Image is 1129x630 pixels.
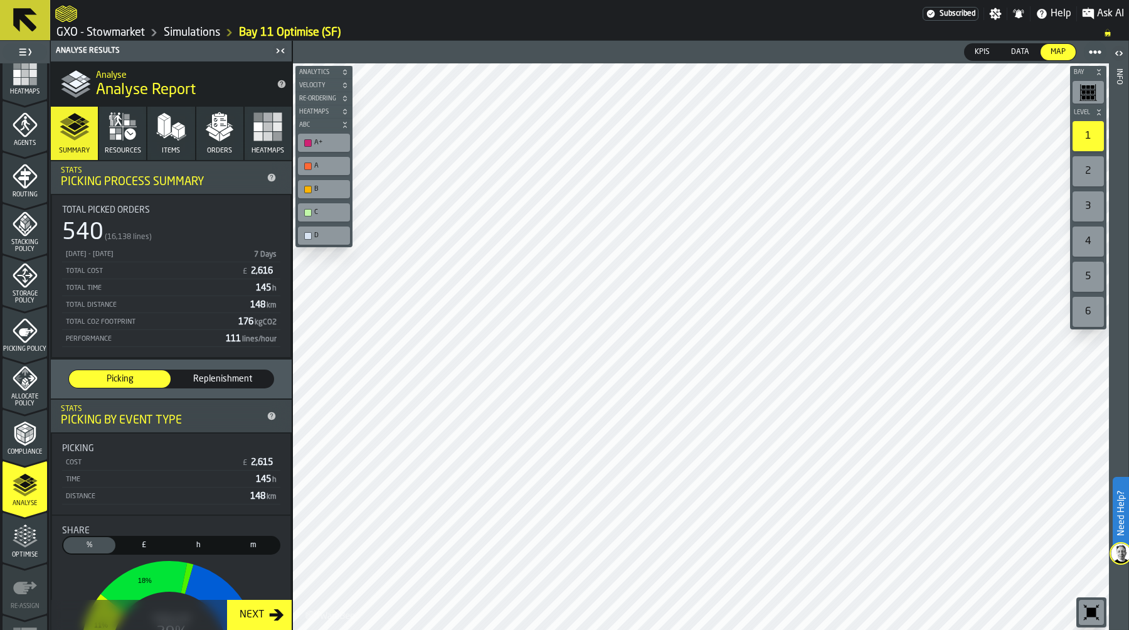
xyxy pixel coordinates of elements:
[256,284,278,292] span: 145
[295,131,352,154] div: button-toolbar-undefined
[256,475,278,484] span: 145
[267,493,277,501] span: km
[297,122,339,129] span: ABC
[1070,224,1106,259] div: button-toolbar-undefined
[164,26,220,40] a: link-to-/wh/i/1f322264-80fa-4175-88bb-566e6213dfa5
[3,409,47,459] li: menu Compliance
[297,82,339,89] span: Velocity
[295,79,352,92] button: button-
[1070,259,1106,294] div: button-toolbar-undefined
[314,139,346,147] div: A+
[1070,294,1106,329] div: button-toolbar-undefined
[1001,44,1039,60] div: thumb
[59,147,90,155] span: Summary
[255,319,277,326] span: kgCO2
[272,285,277,292] span: h
[65,284,251,292] div: Total Time
[1070,119,1106,154] div: button-toolbar-undefined
[1073,262,1104,292] div: 5
[295,178,352,201] div: button-toolbar-undefined
[51,61,292,107] div: title-Analyse Report
[177,373,268,385] span: Replenishment
[314,162,346,170] div: A
[175,540,222,551] span: h
[62,536,117,555] label: button-switch-multi-Share
[74,373,166,385] span: Picking
[62,454,280,471] div: StatList-item-Cost
[295,92,352,105] button: button-
[923,7,978,21] div: Menu Subscription
[62,330,280,347] div: StatList-item-Performance
[242,336,277,343] span: lines/hour
[207,147,232,155] span: Orders
[118,537,170,553] div: thumb
[252,147,284,155] span: Heatmaps
[62,526,280,536] div: Title
[1031,6,1076,21] label: button-toggle-Help
[238,318,278,326] span: 176
[61,175,262,189] div: Picking Process Summary
[172,537,225,553] div: thumb
[65,459,236,467] div: Cost
[1007,8,1030,20] label: button-toggle-Notifications
[62,313,280,330] div: StatList-item-Total CO2 Footprint
[65,250,248,259] div: [DATE] - [DATE]
[254,251,277,259] span: 7 Days
[1109,41,1128,630] header: Info
[65,301,245,309] div: Total Distance
[62,262,280,279] div: StatList-item-Total Cost
[1070,189,1106,224] div: button-toolbar-undefined
[96,80,196,100] span: Analyse Report
[965,44,1000,60] div: thumb
[3,255,47,305] li: menu Storage Policy
[105,233,152,242] span: (16,138 lines)
[62,279,280,296] div: StatList-item-Total Time
[314,208,346,216] div: C
[3,191,47,198] span: Routing
[300,229,347,242] div: D
[1000,43,1040,61] label: button-switch-multi-Data
[1046,46,1071,58] span: Map
[171,536,226,555] label: button-switch-multi-Time
[3,358,47,408] li: menu Allocate Policy
[3,393,47,407] span: Allocate Policy
[300,159,347,173] div: A
[297,109,339,115] span: Heatmaps
[62,471,280,488] div: StatList-item-Time
[230,540,277,551] span: m
[1073,156,1104,186] div: 2
[62,205,150,215] span: Total Picked Orders
[227,600,292,630] button: button-Next
[300,206,347,219] div: C
[1073,297,1104,327] div: 6
[267,302,277,309] span: km
[62,205,280,215] div: Title
[923,7,978,21] a: link-to-/wh/i/1f322264-80fa-4175-88bb-566e6213dfa5/settings/billing
[117,536,171,555] label: button-switch-multi-Cost
[239,26,341,40] a: link-to-/wh/i/1f322264-80fa-4175-88bb-566e6213dfa5/simulations/b586b051-e6f8-4dcf-b00d-c7aa58429f99
[272,43,289,58] label: button-toggle-Close me
[65,267,236,275] div: Total Cost
[297,95,339,102] span: Re-Ordering
[1051,6,1071,21] span: Help
[984,8,1007,20] label: button-toggle-Settings
[3,88,47,95] span: Heatmaps
[3,603,47,610] span: Re-assign
[65,318,233,326] div: Total CO2 Footprint
[1040,43,1076,61] label: button-switch-multi-Map
[1006,46,1034,58] span: Data
[62,220,103,245] div: 540
[295,201,352,224] div: button-toolbar-undefined
[295,105,352,118] button: button-
[96,68,267,80] h2: Sub Title
[964,43,1000,61] label: button-switch-multi-KPIs
[3,512,47,562] li: menu Optimise
[52,434,290,515] div: stat-Picking
[1076,597,1106,627] div: button-toolbar-undefined
[1097,6,1124,21] span: Ask AI
[235,607,269,622] div: Next
[1073,227,1104,257] div: 4
[1070,66,1106,78] button: button-
[3,563,47,614] li: menu Re-assign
